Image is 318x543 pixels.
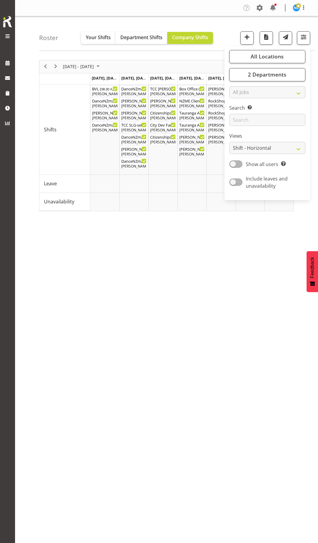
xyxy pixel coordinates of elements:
[208,75,236,81] span: [DATE], [DATE]
[248,71,286,78] span: 2 Departments
[208,115,234,121] div: [PERSON_NAME], [PERSON_NAME], [PERSON_NAME], [PERSON_NAME], [PERSON_NAME], [PERSON_NAME], [PERSON...
[39,193,90,211] td: Unavailability resource
[92,115,118,121] div: [PERSON_NAME]
[150,115,176,121] div: [PERSON_NAME]
[121,146,147,152] div: [PERSON_NAME] - DanceNZmade ( )
[150,140,176,145] div: [PERSON_NAME], [PERSON_NAME], [PERSON_NAME]
[121,91,147,97] div: [PERSON_NAME]
[116,32,167,44] button: Department Shifts
[121,152,147,157] div: [PERSON_NAME]
[179,98,205,104] div: NZME Client Event Cargo Shed ( )
[310,257,315,278] span: Feedback
[39,85,90,175] td: Shifts resource
[92,86,118,92] div: BVL ( )
[279,31,292,45] button: Send a list of all shifts for the selected filtered period to all rostered employees.
[150,75,178,81] span: [DATE], [DATE]
[121,127,147,133] div: [PERSON_NAME]
[150,98,176,104] div: [PERSON_NAME] - Box Office (Daytime Shifts) ( )
[149,109,177,121] div: Shifts"s event - Citizenships. X-Space. FOHM Begin From Wednesday, August 13, 2025 at 1:00:00 PM ...
[179,110,205,116] div: Tauranga Arts Festival Launch FOHM Shift ( )
[121,140,147,145] div: [PERSON_NAME]
[150,110,176,116] div: Citizenships. X-Space. FOHM ( )
[178,85,206,97] div: Shifts"s event - Box Office (Daytime Shifts) Begin From Thursday, August 14, 2025 at 10:00:00 AM ...
[229,132,305,140] label: Views
[91,109,119,121] div: Shifts"s event - Robin - DanceNZmade Begin From Monday, August 11, 2025 at 4:30:00 PM GMT+12:00 E...
[2,15,14,28] img: Rosterit icon logo
[208,134,234,140] div: [PERSON_NAME] - Rockquest ( )
[251,53,284,60] span: All Locations
[178,121,206,133] div: Shifts"s event - Tauranga Arts Festival Launch Begin From Thursday, August 14, 2025 at 3:45:00 PM...
[39,34,58,41] h4: Roster
[91,85,119,97] div: Shifts"s event - BVL Begin From Monday, August 11, 2025 at 8:30:00 AM GMT+12:00 Ends At Monday, A...
[150,122,176,128] div: City Dev Farewell - Terrace Rooms ( )
[229,104,305,111] label: Search
[120,133,148,145] div: Shifts"s event - DanceNZmade Interschool Comp 2025 FOHM Shift Begin From Tuesday, August 12, 2025...
[121,103,147,109] div: [PERSON_NAME]
[121,134,147,140] div: DanceNZmade Interschool Comp 2025 FOHM Shift ( )
[120,121,148,133] div: Shifts"s event - TCC SLG-set up for tomorrow (anytime). Same person Begin From Tuesday, August 12...
[208,98,234,104] div: RockShop Bandquest 2025 FOHM Shift ( )
[207,109,235,121] div: Shifts"s event - RockShop Bandquest 2025 Begin From Friday, August 15, 2025 at 5:30:00 PM GMT+12:...
[120,34,162,41] span: Department Shifts
[92,122,118,128] div: DanceNZmade Interschool Comp 2025 ( )
[62,63,102,70] button: August 2025
[121,86,147,92] div: DanceNZmade Minder Shift ( )
[120,158,148,169] div: Shifts"s event - DanceNZmade Interschool Comp 2025 Begin From Tuesday, August 12, 2025 at 5:00:00...
[229,114,305,126] input: Search
[207,97,235,109] div: Shifts"s event - RockShop Bandquest 2025 FOHM Shift Begin From Friday, August 15, 2025 at 4:45:00...
[307,251,318,292] button: Feedback - Show survey
[92,91,118,97] div: [PERSON_NAME]
[150,91,176,97] div: [PERSON_NAME]
[178,97,206,109] div: Shifts"s event - NZME Client Event Cargo Shed Begin From Thursday, August 14, 2025 at 11:45:00 AM...
[92,110,118,116] div: [PERSON_NAME] - DanceNZmade ( )
[121,164,147,169] div: [PERSON_NAME], [PERSON_NAME], [PERSON_NAME], [PERSON_NAME], [PERSON_NAME], [PERSON_NAME]
[208,122,234,128] div: [PERSON_NAME] - Box Office - ROCKQUEST ( )
[121,110,147,116] div: [PERSON_NAME] - Box Office (Daytime Shifts) ( )
[44,198,74,205] span: Unavailability
[91,97,119,109] div: Shifts"s event - DanceNZmade Interschool Comp 2025 FOHM Shift Begin From Monday, August 11, 2025 ...
[167,32,213,44] button: Company Shifts
[44,126,57,133] span: Shifts
[101,86,132,91] span: 08:30 AM - 03:30 PM
[179,122,205,128] div: Tauranga Arts Festival Launch ( )
[42,63,50,70] button: Previous
[39,175,90,193] td: Leave resource
[62,63,94,70] span: [DATE] - [DATE]
[208,86,234,92] div: [PERSON_NAME] Annual Awards Cargo Shed ( )
[207,85,235,97] div: Shifts"s event - Ray White Annual Awards Cargo Shed Begin From Friday, August 15, 2025 at 3:30:00...
[208,140,234,145] div: [PERSON_NAME] Awhina [PERSON_NAME]
[92,98,118,104] div: DanceNZmade Interschool Comp 2025 FOHM Shift ( )
[208,91,234,97] div: [PERSON_NAME]
[121,158,147,164] div: DanceNZmade Interschool Comp 2025 ( )
[39,60,294,211] div: Timeline Week of August 11, 2025
[149,133,177,145] div: Shifts"s event - Citizenships. X-Space Begin From Wednesday, August 13, 2025 at 2:00:00 PM GMT+12...
[208,103,234,109] div: [PERSON_NAME]
[61,60,103,73] div: August 11 - 17, 2025
[179,152,205,157] div: [PERSON_NAME]
[121,115,147,121] div: [PERSON_NAME]
[120,109,148,121] div: Shifts"s event - Robin - Box Office (Daytime Shifts) Begin From Tuesday, August 12, 2025 at 10:00...
[92,75,119,81] span: [DATE], [DATE]
[179,86,205,92] div: Box Office (Daytime Shifts) ( )
[179,115,205,121] div: [PERSON_NAME]
[86,34,111,41] span: Your Shifts
[297,31,310,45] button: Filter Shifts
[240,31,254,45] button: Add a new shift
[207,121,235,133] div: Shifts"s event - Wendy - Box Office - ROCKQUEST Begin From Friday, August 15, 2025 at 5:30:00 PM ...
[120,85,148,97] div: Shifts"s event - DanceNZmade Minder Shift Begin From Tuesday, August 12, 2025 at 8:00:00 AM GMT+1...
[120,97,148,109] div: Shifts"s event - Bower Real Estate Begin From Tuesday, August 12, 2025 at 8:30:00 AM GMT+12:00 En...
[120,146,148,157] div: Shifts"s event - Wendy - DanceNZmade Begin From Tuesday, August 12, 2025 at 4:30:00 PM GMT+12:00 ...
[229,50,305,63] button: All Locations
[150,134,176,140] div: Citizenships. X-Space ( )
[150,103,176,109] div: [PERSON_NAME]
[208,110,234,116] div: RockShop Bandquest 2025 ( )
[40,60,51,73] div: previous period
[179,140,205,145] div: [PERSON_NAME] Awhina [PERSON_NAME]
[92,127,118,133] div: [PERSON_NAME], [PERSON_NAME], [PERSON_NAME], [PERSON_NAME], [PERSON_NAME], [PERSON_NAME]
[121,75,149,81] span: [DATE], [DATE]
[52,63,60,70] button: Next
[179,146,205,152] div: [PERSON_NAME] - Launch - Arts Festival ( )
[150,127,176,133] div: [PERSON_NAME]
[121,98,147,104] div: [PERSON_NAME] Real Estate ( )
[207,133,235,145] div: Shifts"s event - Bobby - Lea - Rockquest Begin From Friday, August 15, 2025 at 5:30:00 PM GMT+12:...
